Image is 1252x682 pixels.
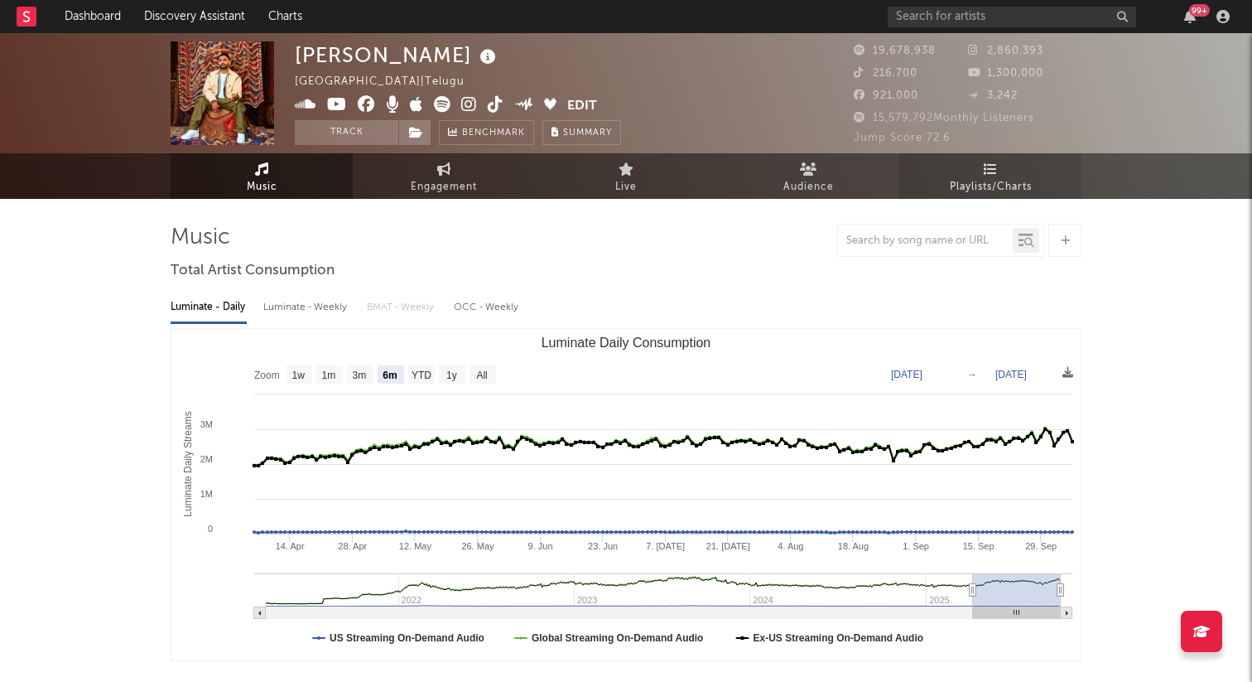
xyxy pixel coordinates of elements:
text: YTD [412,370,431,381]
text: 2M [200,454,213,464]
a: Benchmark [439,120,534,145]
span: 3,242 [968,90,1018,101]
span: Music [247,177,277,197]
text: 3M [200,419,213,429]
div: 99 + [1189,4,1210,17]
text: 29. Sep [1025,541,1057,551]
text: All [476,370,487,381]
text: 15. Sep [963,541,994,551]
div: [PERSON_NAME] [295,41,500,69]
a: Audience [717,153,899,199]
text: 3m [353,370,367,381]
text: 26. May [461,541,494,551]
a: Engagement [353,153,535,199]
text: 12. May [399,541,432,551]
text: Global Streaming On-Demand Audio [532,632,704,644]
div: Luminate - Weekly [263,293,350,322]
span: 1,300,000 [968,68,1043,79]
input: Search for artists [888,7,1136,27]
text: [DATE] [995,369,1027,380]
a: Live [535,153,717,199]
span: 921,000 [854,90,918,101]
span: 2,860,393 [968,46,1043,56]
text: Luminate Daily Consumption [542,336,711,350]
a: Music [171,153,353,199]
text: 23. Jun [588,541,618,551]
span: Audience [783,177,834,197]
text: 7. [DATE] [646,541,685,551]
span: 15,579,792 Monthly Listeners [854,113,1034,123]
text: [DATE] [891,369,922,380]
text: 6m [383,370,397,381]
span: 19,678,938 [854,46,936,56]
span: Engagement [411,177,477,197]
span: Playlists/Charts [950,177,1032,197]
text: → [967,369,977,380]
text: 1M [200,489,213,499]
span: Live [615,177,637,197]
text: 18. Aug [838,541,869,551]
span: Jump Score: 72.6 [854,133,951,143]
span: Total Artist Consumption [171,261,335,281]
button: Edit [567,96,597,117]
div: [GEOGRAPHIC_DATA] | Telugu [295,72,484,92]
text: Luminate Daily Streams [182,411,194,516]
text: 1w [292,370,306,381]
text: 21. [DATE] [706,541,750,551]
text: 14. Apr [276,541,305,551]
text: 1y [446,370,457,381]
text: 1m [322,370,336,381]
span: Benchmark [462,123,525,143]
text: US Streaming On-Demand Audio [330,632,484,644]
text: 1. Sep [903,541,929,551]
button: 99+ [1184,10,1196,23]
button: Track [295,120,398,145]
button: Summary [542,120,621,145]
span: 216,700 [854,68,917,79]
text: 4. Aug [778,541,803,551]
svg: Luminate Daily Consumption [171,329,1081,660]
a: Playlists/Charts [899,153,1081,199]
text: 0 [208,524,213,534]
text: Ex-US Streaming On-Demand Audio [754,632,924,644]
text: Zoom [254,370,280,381]
text: 28. Apr [338,541,367,551]
text: 9. Jun [528,541,553,551]
span: Summary [563,128,612,138]
div: Luminate - Daily [171,293,247,322]
div: OCC - Weekly [454,293,520,322]
input: Search by song name or URL [838,235,1013,248]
